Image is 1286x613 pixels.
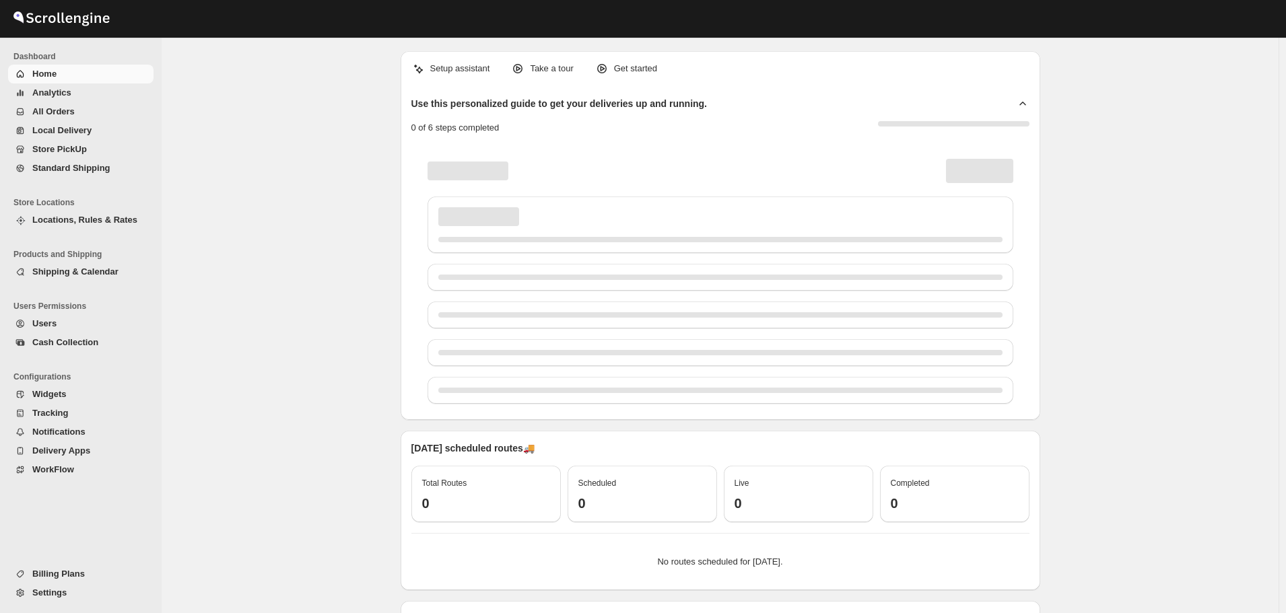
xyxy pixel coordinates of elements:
[530,62,573,75] p: Take a tour
[32,569,85,579] span: Billing Plans
[422,495,550,511] h3: 0
[32,464,74,474] span: WorkFlow
[8,460,154,479] button: WorkFlow
[32,389,66,399] span: Widgets
[578,478,617,488] span: Scheduled
[8,333,154,352] button: Cash Collection
[13,197,155,208] span: Store Locations
[32,125,92,135] span: Local Delivery
[32,318,57,328] span: Users
[32,106,75,116] span: All Orders
[8,385,154,404] button: Widgets
[32,69,57,79] span: Home
[735,495,862,511] h3: 0
[32,408,68,418] span: Tracking
[13,301,155,312] span: Users Permissions
[578,495,706,511] h3: 0
[8,102,154,121] button: All Orders
[8,211,154,229] button: Locations, Rules & Rates
[8,423,154,441] button: Notifications
[8,262,154,281] button: Shipping & Calendar
[8,314,154,333] button: Users
[8,565,154,583] button: Billing Plans
[411,441,1029,455] p: [DATE] scheduled routes 🚚
[8,65,154,83] button: Home
[422,555,1019,569] p: No routes scheduled for [DATE].
[32,144,87,154] span: Store PickUp
[891,478,930,488] span: Completed
[13,51,155,62] span: Dashboard
[411,97,708,110] h2: Use this personalized guide to get your deliveries up and running.
[8,83,154,102] button: Analytics
[32,427,86,437] span: Notifications
[32,337,98,347] span: Cash Collection
[735,478,749,488] span: Live
[32,163,110,173] span: Standard Shipping
[411,145,1029,409] div: Page loading
[32,215,137,225] span: Locations, Rules & Rates
[32,266,119,277] span: Shipping & Calendar
[422,478,467,488] span: Total Routes
[8,441,154,460] button: Delivery Apps
[411,121,500,135] p: 0 of 6 steps completed
[614,62,657,75] p: Get started
[8,404,154,423] button: Tracking
[13,371,155,382] span: Configurations
[13,249,155,260] span: Products and Shipping
[8,583,154,602] button: Settings
[32,587,67,598] span: Settings
[32,445,90,456] span: Delivery Apps
[891,495,1019,511] h3: 0
[32,87,71,98] span: Analytics
[430,62,490,75] p: Setup assistant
